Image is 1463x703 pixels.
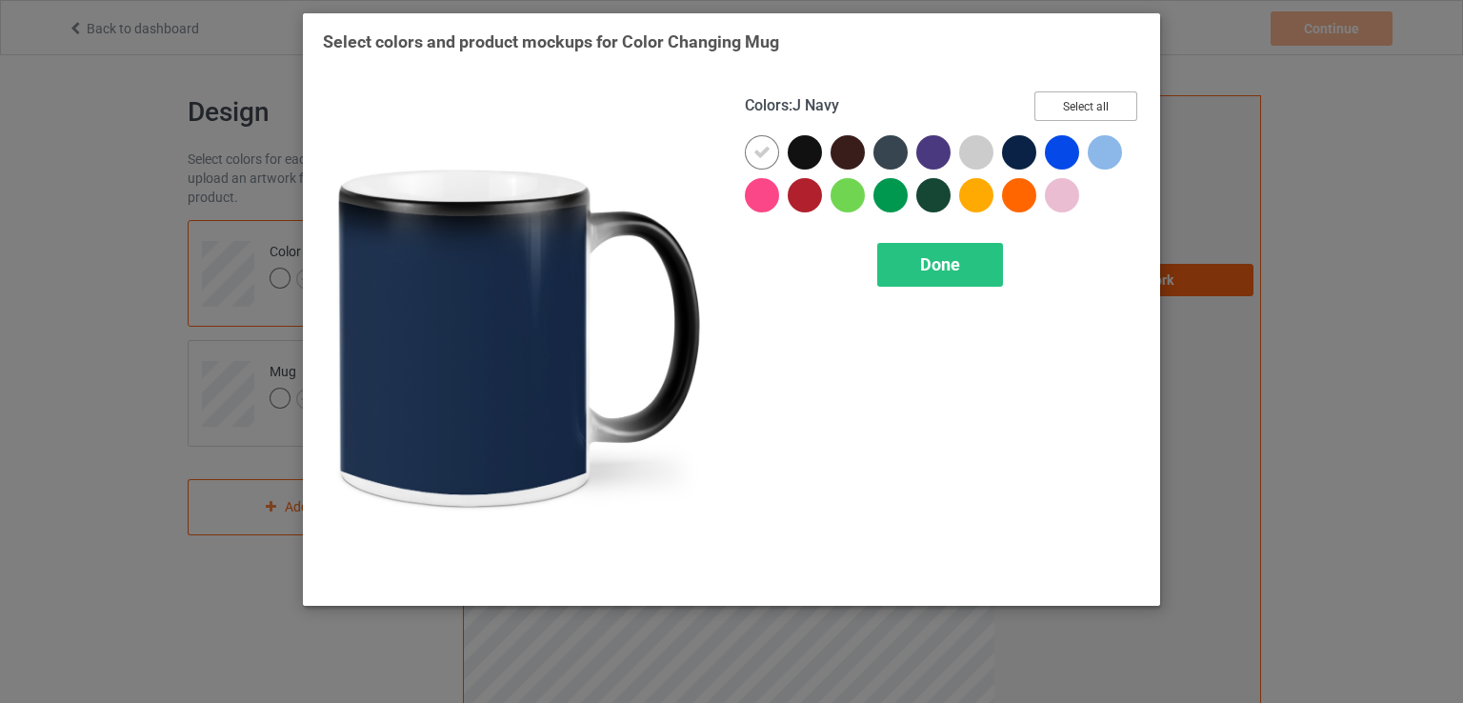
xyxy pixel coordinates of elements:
span: Done [920,254,960,274]
span: J Navy [792,96,839,114]
img: regular.jpg [323,91,718,586]
span: Select colors and product mockups for Color Changing Mug [323,31,779,51]
span: Colors [745,96,789,114]
button: Select all [1034,91,1137,121]
h4: : [745,96,839,116]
